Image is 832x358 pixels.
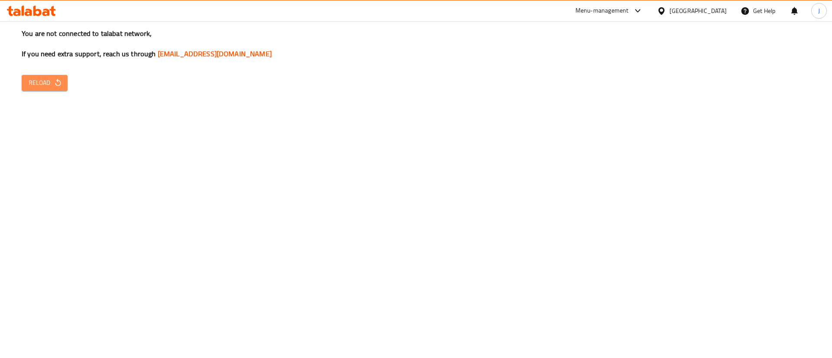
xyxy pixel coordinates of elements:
[22,75,68,91] button: Reload
[818,6,820,16] span: J
[22,29,810,59] h3: You are not connected to talabat network, If you need extra support, reach us through
[669,6,727,16] div: [GEOGRAPHIC_DATA]
[575,6,629,16] div: Menu-management
[158,47,272,60] a: [EMAIL_ADDRESS][DOMAIN_NAME]
[29,77,61,88] span: Reload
